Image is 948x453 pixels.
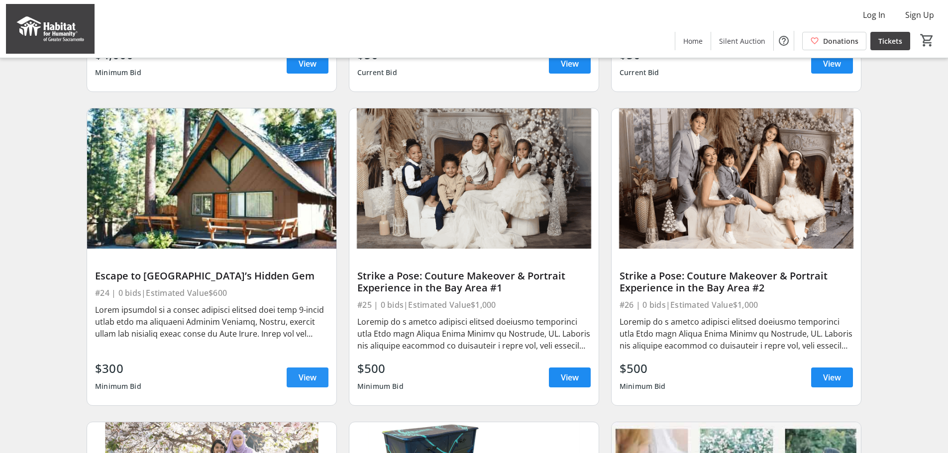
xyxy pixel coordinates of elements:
span: View [561,371,579,383]
span: View [823,371,841,383]
div: Minimum Bid [357,377,404,395]
span: Silent Auction [719,36,765,46]
img: Strike a Pose: Couture Makeover & Portrait Experience in the Bay Area #2 [612,108,861,249]
a: View [549,367,591,387]
div: Current Bid [357,64,397,82]
a: View [287,367,328,387]
img: Strike a Pose: Couture Makeover & Portrait Experience in the Bay Area #1 [349,108,599,249]
span: View [299,371,316,383]
div: #26 | 0 bids | Estimated Value $1,000 [620,298,853,312]
div: $300 [95,360,141,377]
span: View [299,58,316,70]
span: Donations [823,36,858,46]
a: View [287,54,328,74]
img: Habitat for Humanity of Greater Sacramento's Logo [6,4,95,54]
button: Cart [918,31,936,49]
a: View [811,367,853,387]
div: Strike a Pose: Couture Makeover & Portrait Experience in the Bay Area #2 [620,270,853,294]
div: #25 | 0 bids | Estimated Value $1,000 [357,298,591,312]
div: Minimum Bid [620,377,666,395]
button: Sign Up [897,7,942,23]
a: Tickets [870,32,910,50]
div: $500 [620,360,666,377]
img: Escape to Lake Tahoe’s Hidden Gem [87,108,336,249]
span: Tickets [878,36,902,46]
a: View [811,54,853,74]
div: Lorem ipsumdol si a consec adipisci elitsed doei temp 9-incid utlab etdo ma aliquaeni Adminim Ven... [95,304,328,340]
a: Home [675,32,711,50]
a: View [549,54,591,74]
div: Current Bid [620,64,659,82]
button: Log In [855,7,893,23]
div: $500 [357,360,404,377]
div: Minimum Bid [95,377,141,395]
div: Minimum Bid [95,64,141,82]
div: Loremip do s ametco adipisci elitsed doeiusmo temporinci utla Etdo magn Aliqua Enima Minimv qu No... [620,316,853,352]
div: Strike a Pose: Couture Makeover & Portrait Experience in the Bay Area #1 [357,270,591,294]
div: #24 | 0 bids | Estimated Value $600 [95,286,328,300]
span: Sign Up [905,9,934,21]
div: Loremip do s ametco adipisci elitsed doeiusmo temporinci utla Etdo magn Aliqua Enima Minimv qu No... [357,316,591,352]
a: Donations [802,32,866,50]
span: Log In [863,9,885,21]
button: Help [774,31,794,51]
span: View [561,58,579,70]
a: Silent Auction [711,32,773,50]
span: View [823,58,841,70]
div: Escape to [GEOGRAPHIC_DATA]’s Hidden Gem [95,270,328,282]
span: Home [683,36,703,46]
